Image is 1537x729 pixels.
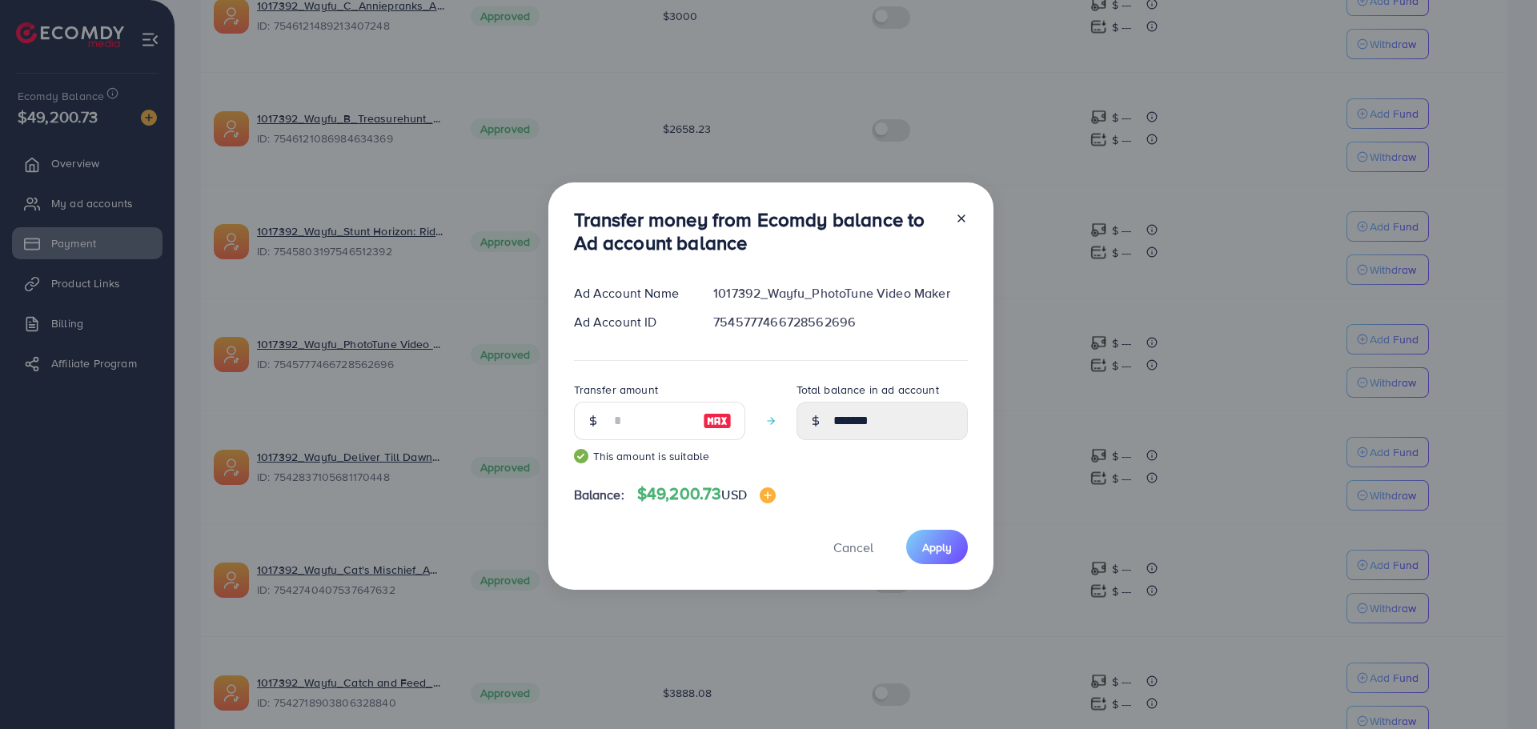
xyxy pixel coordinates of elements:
h4: $49,200.73 [637,484,776,504]
h3: Transfer money from Ecomdy balance to Ad account balance [574,208,942,254]
span: USD [721,486,746,503]
div: Ad Account ID [561,313,701,331]
label: Transfer amount [574,382,658,398]
button: Cancel [813,530,893,564]
img: guide [574,449,588,463]
span: Balance: [574,486,624,504]
img: image [760,487,776,503]
span: Cancel [833,539,873,556]
label: Total balance in ad account [797,382,939,398]
button: Apply [906,530,968,564]
div: 7545777466728562696 [700,313,980,331]
span: Apply [922,539,952,555]
div: 1017392_Wayfu_PhotoTune Video Maker [700,284,980,302]
iframe: Chat [1469,657,1525,717]
img: image [703,411,732,431]
small: This amount is suitable [574,448,745,464]
div: Ad Account Name [561,284,701,302]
